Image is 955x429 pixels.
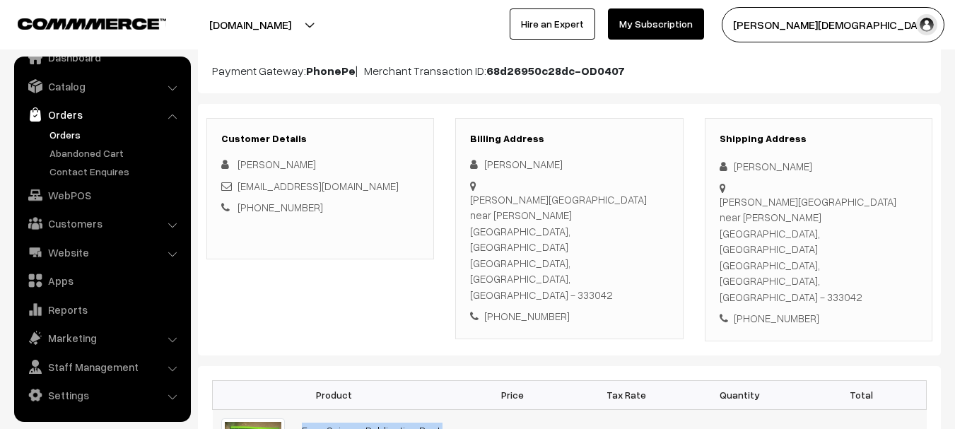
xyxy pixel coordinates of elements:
[238,158,316,170] span: [PERSON_NAME]
[18,297,186,322] a: Reports
[18,240,186,265] a: Website
[720,158,918,175] div: [PERSON_NAME]
[160,7,341,42] button: [DOMAIN_NAME]
[722,7,944,42] button: [PERSON_NAME][DEMOGRAPHIC_DATA]
[46,127,186,142] a: Orders
[18,102,186,127] a: Orders
[18,182,186,208] a: WebPOS
[46,146,186,160] a: Abandoned Cart
[212,62,927,79] p: Payment Gateway: | Merchant Transaction ID:
[470,133,668,145] h3: Billing Address
[470,192,668,303] div: [PERSON_NAME][GEOGRAPHIC_DATA] near [PERSON_NAME][GEOGRAPHIC_DATA], [GEOGRAPHIC_DATA] [GEOGRAPHIC...
[221,133,419,145] h3: Customer Details
[18,354,186,380] a: Staff Management
[18,382,186,408] a: Settings
[213,380,456,409] th: Product
[46,164,186,179] a: Contact Enquires
[569,380,683,409] th: Tax Rate
[916,14,937,35] img: user
[238,180,399,192] a: [EMAIL_ADDRESS][DOMAIN_NAME]
[18,14,141,31] a: COMMMERCE
[18,268,186,293] a: Apps
[238,201,323,213] a: [PHONE_NUMBER]
[18,45,186,70] a: Dashboard
[683,380,797,409] th: Quantity
[18,18,166,29] img: COMMMERCE
[720,194,918,305] div: [PERSON_NAME][GEOGRAPHIC_DATA] near [PERSON_NAME][GEOGRAPHIC_DATA], [GEOGRAPHIC_DATA] [GEOGRAPHIC...
[470,156,668,172] div: [PERSON_NAME]
[720,133,918,145] h3: Shipping Address
[797,380,927,409] th: Total
[18,325,186,351] a: Marketing
[18,211,186,236] a: Customers
[486,64,625,78] b: 68d26950c28dc-OD0407
[470,308,668,324] div: [PHONE_NUMBER]
[18,74,186,99] a: Catalog
[608,8,704,40] a: My Subscription
[510,8,595,40] a: Hire an Expert
[456,380,570,409] th: Price
[306,64,356,78] b: PhonePe
[720,310,918,327] div: [PHONE_NUMBER]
